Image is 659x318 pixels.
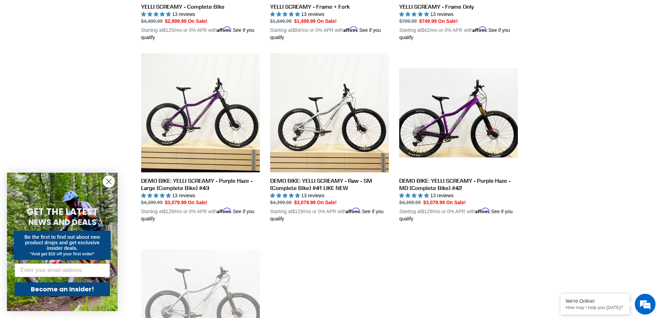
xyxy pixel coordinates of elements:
div: We're Online! [566,298,624,304]
span: *And get $10 off your first order* [30,252,94,256]
input: Enter your email address [15,263,110,277]
button: Become an Insider! [15,282,110,296]
p: How may I help you today? [566,305,624,310]
span: NEWS AND DEALS [28,217,97,228]
span: Be the first to find out about new product drops and get exclusive insider deals. [25,234,100,251]
span: GET THE LATEST [27,206,98,218]
button: Close dialog [103,175,115,188]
